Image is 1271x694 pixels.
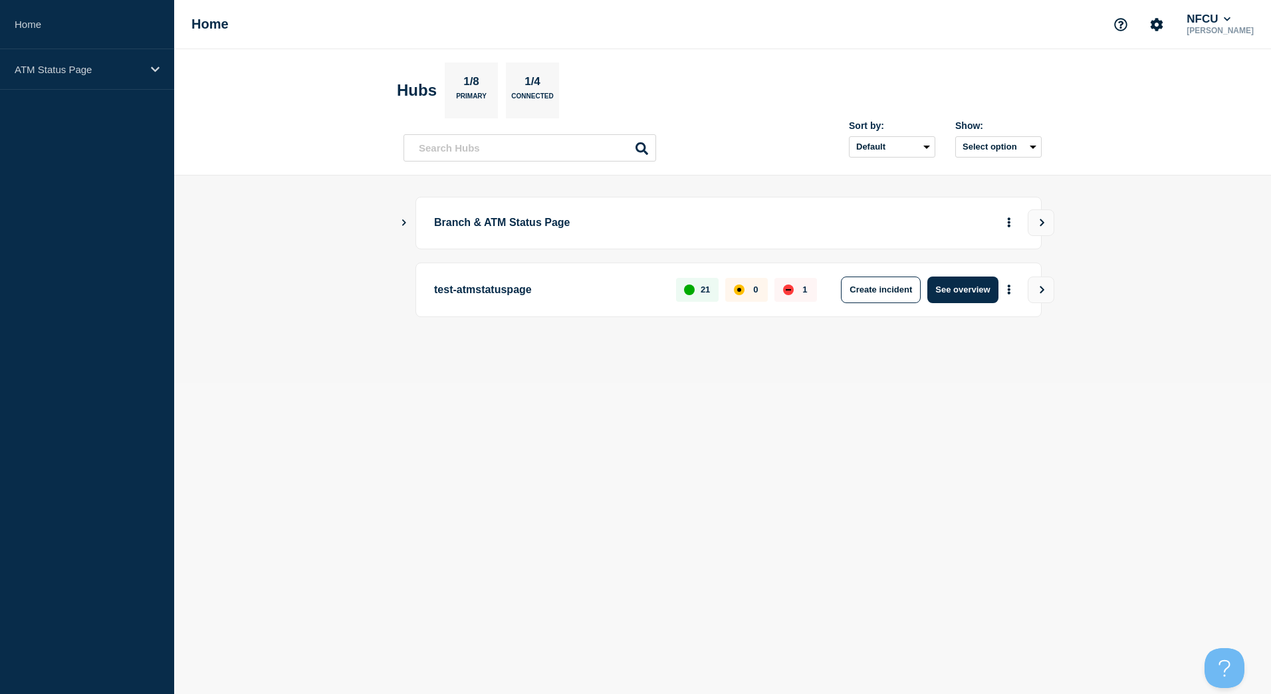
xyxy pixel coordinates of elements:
button: More actions [1000,277,1018,302]
iframe: Help Scout Beacon - Open [1205,648,1244,688]
p: 1/4 [520,75,546,92]
button: Account settings [1143,11,1171,39]
button: View [1028,209,1054,236]
select: Sort by [849,136,935,158]
div: Show: [955,120,1042,131]
button: Create incident [841,277,921,303]
p: [PERSON_NAME] [1184,26,1256,35]
div: affected [734,285,745,295]
p: 1/8 [459,75,485,92]
p: Branch & ATM Status Page [434,211,802,235]
div: up [684,285,695,295]
p: 21 [701,285,710,294]
h1: Home [191,17,229,32]
div: down [783,285,794,295]
p: Primary [456,92,487,106]
p: Connected [511,92,553,106]
p: 0 [753,285,758,294]
button: View [1028,277,1054,303]
input: Search Hubs [404,134,656,162]
button: More actions [1000,211,1018,235]
button: See overview [927,277,998,303]
p: 1 [802,285,807,294]
div: Sort by: [849,120,935,131]
button: Support [1107,11,1135,39]
h2: Hubs [397,81,437,100]
p: ATM Status Page [15,64,142,75]
p: test-atmstatuspage [434,277,661,303]
button: NFCU [1184,13,1233,26]
button: Select option [955,136,1042,158]
button: Show Connected Hubs [401,218,407,228]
